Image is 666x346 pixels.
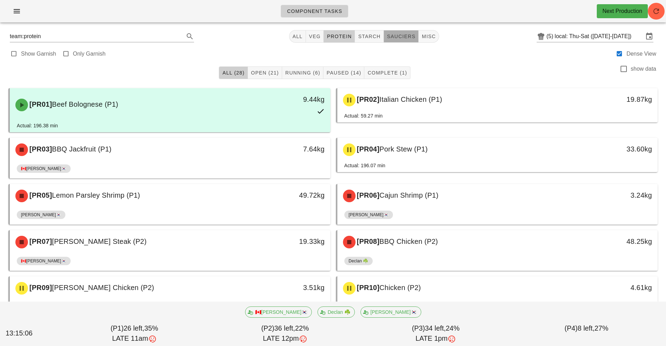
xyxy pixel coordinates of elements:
span: misc [421,34,436,39]
div: 48.25kg [581,236,652,247]
span: Declan ☘️ [322,307,350,317]
div: Actual: 196.38 min [17,122,58,129]
label: show data [631,65,656,72]
a: Component Tasks [281,5,348,17]
span: Chicken (P2) [379,284,421,291]
span: [PERSON_NAME]🇰🇷 [21,211,61,219]
span: veg [309,34,321,39]
div: LATE 12pm [211,333,359,344]
div: 9.44kg [253,94,324,105]
span: All (28) [222,70,244,76]
span: BBQ Jackfruit (P1) [52,145,112,153]
div: 19.87kg [581,94,652,105]
div: 19.33kg [253,236,324,247]
span: [PR07] [28,238,52,245]
div: (P4) 27% [511,322,662,345]
span: Cajun Shrimp (P1) [379,191,438,199]
div: (P2) 22% [210,322,360,345]
label: Show Garnish [21,50,56,57]
button: veg [306,30,324,43]
span: Lemon Parsley Shrimp (P1) [52,191,140,199]
span: [PR02] [356,96,380,103]
button: All [289,30,306,43]
span: 36 left, [274,324,295,332]
div: Actual: 196.07 min [344,162,386,169]
span: [PR04] [356,145,380,153]
div: (P1) 35% [59,322,210,345]
div: LATE 11am [60,333,208,344]
div: 4.61kg [581,282,652,293]
div: Next Production [602,7,642,15]
div: 3.51kg [253,282,324,293]
span: protein [327,34,352,39]
div: LATE 1pm [362,333,510,344]
span: 26 left, [123,324,144,332]
span: 8 left, [578,324,594,332]
span: Pork Stew (P1) [379,145,428,153]
label: Only Garnish [73,50,106,57]
span: [PR01] [28,100,52,108]
span: 🇨🇦[PERSON_NAME]🇰🇷 [21,164,66,173]
span: [PR09] [28,284,52,291]
span: [PERSON_NAME]🇰🇷 [349,211,389,219]
label: Dense View [626,50,656,57]
span: Open (21) [251,70,279,76]
span: sauciers [387,34,416,39]
span: [PERSON_NAME] Steak (P2) [52,238,147,245]
button: misc [418,30,439,43]
div: 3.24kg [581,190,652,201]
div: (5) [546,33,555,40]
span: Declan ☘️ [349,257,368,265]
div: (P3) 24% [360,322,511,345]
span: Paused (14) [326,70,361,76]
span: starch [358,34,380,39]
span: Italian Chicken (P1) [379,96,442,103]
div: 33.60kg [581,143,652,155]
button: All (28) [219,66,248,79]
span: Component Tasks [287,8,342,14]
button: Running (6) [282,66,323,79]
span: Running (6) [285,70,320,76]
div: Actual: 59.16 min [17,300,55,308]
span: [PR08] [356,238,380,245]
span: [PERSON_NAME] Chicken (P2) [52,284,154,291]
div: Actual: 59.27 min [344,112,383,120]
span: Complete (1) [367,70,407,76]
button: Complete (1) [364,66,410,79]
button: sauciers [384,30,419,43]
span: 🇨🇦[PERSON_NAME]🇰🇷 [250,307,307,317]
span: [PR05] [28,191,52,199]
span: Beef Bolognese (P1) [52,100,118,108]
span: [PERSON_NAME]🇰🇷 [365,307,416,317]
span: All [292,34,303,39]
button: Paused (14) [323,66,364,79]
span: [PR03] [28,145,52,153]
div: 13:15:06 [4,327,59,340]
span: BBQ Chicken (P2) [379,238,438,245]
button: protein [324,30,355,43]
div: Actual: 59.31 min [344,300,383,308]
span: [PR06] [356,191,380,199]
div: 7.64kg [253,143,324,155]
div: 49.72kg [253,190,324,201]
span: 34 left, [425,324,446,332]
button: Open (21) [248,66,282,79]
span: 🇨🇦[PERSON_NAME]🇰🇷 [21,257,66,265]
span: [PR10] [356,284,380,291]
button: starch [355,30,384,43]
